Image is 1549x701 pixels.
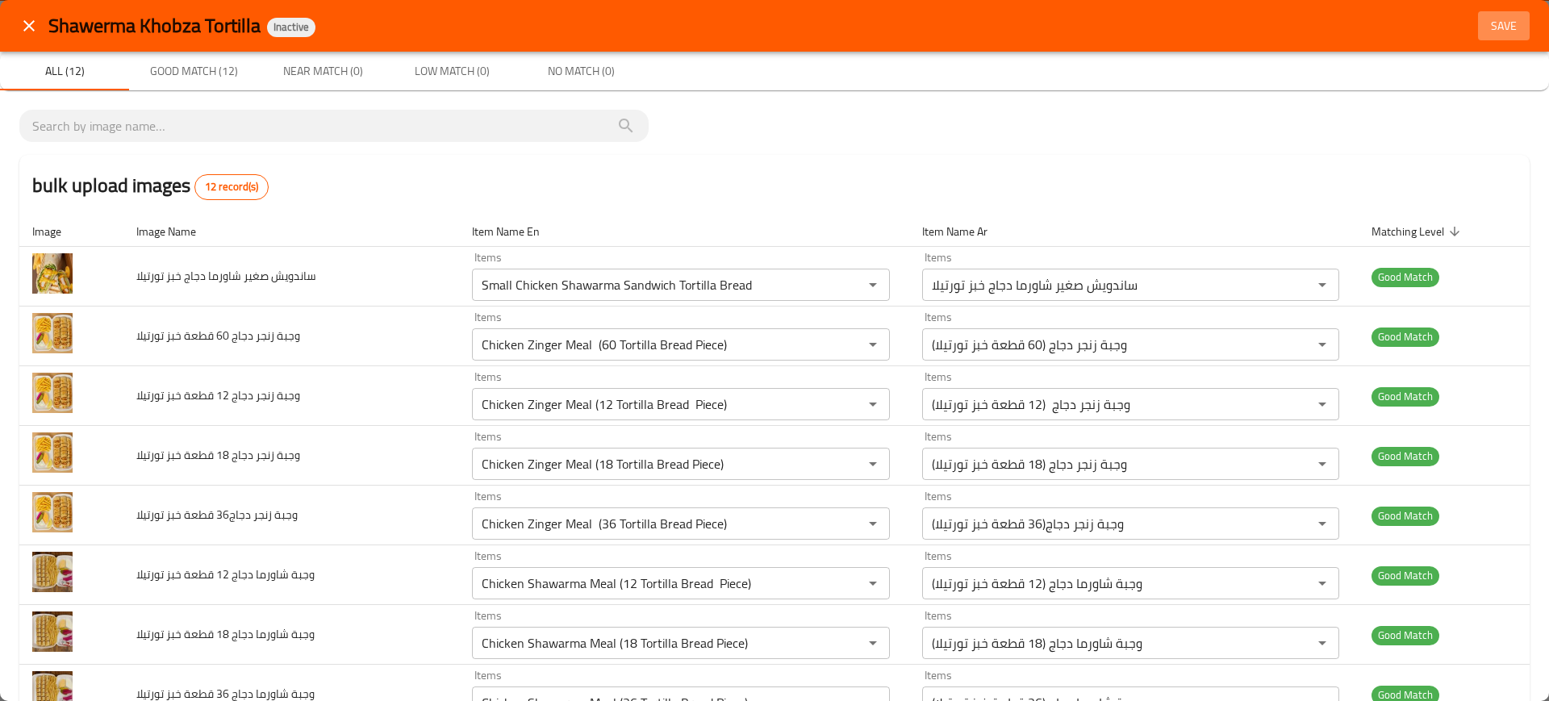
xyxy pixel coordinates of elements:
span: Near Match (0) [268,61,378,81]
span: Good Match [1372,566,1439,585]
span: Low Match (0) [397,61,507,81]
button: Save [1478,11,1530,41]
span: 12 record(s) [195,179,268,195]
button: Open [862,453,884,475]
span: Shawerma Khobza Tortilla [48,7,261,44]
span: Image Name [136,222,217,241]
span: وجبة شاورما دجاج 18 قطعة خبز تورتيلا [136,624,315,645]
img: وجبة شاورما دجاج 18 قطعة خبز تورتيلا [32,611,73,652]
span: وجبة زنجر دجاج 18 قطعة خبز تورتيلا [136,444,300,465]
th: Item Name En [459,216,909,247]
span: Good Match [1372,507,1439,525]
span: Good Match [1372,626,1439,645]
span: Good Match (12) [139,61,248,81]
span: Good Match [1372,268,1439,286]
img: ساندويش صغير شاورما دجاج خبز تورتيلا [32,253,73,294]
img: وجبة زنجر دجاج 60 قطعة خبز تورتيلا [32,313,73,353]
span: وجبة شاورما دجاج 12 قطعة خبز تورتيلا [136,564,315,585]
span: Inactive [267,20,315,34]
span: Matching Level [1372,222,1465,241]
img: وجبة زنجر دجاج 18 قطعة خبز تورتيلا [32,432,73,473]
span: All (12) [10,61,119,81]
button: Open [1311,512,1334,535]
h2: bulk upload images [32,171,269,200]
button: Open [1311,333,1334,356]
span: ساندويش صغير شاورما دجاج خبز تورتيلا [136,265,316,286]
th: Image [19,216,123,247]
button: Open [862,632,884,654]
th: Item Name Ar [909,216,1359,247]
span: وجبة زنجر دجاج 12 قطعة خبز تورتيلا [136,385,300,406]
span: وجبة زنجر دجاج36 قطعة خبز تورتيلا [136,504,298,525]
button: Open [862,273,884,296]
span: Good Match [1372,447,1439,465]
img: وجبة زنجر دجاج36 قطعة خبز تورتيلا [32,492,73,532]
span: Save [1484,16,1523,36]
button: Open [862,393,884,415]
span: Good Match [1372,328,1439,346]
button: Open [1311,632,1334,654]
button: Open [1311,393,1334,415]
button: close [10,6,48,45]
img: وجبة زنجر دجاج 12 قطعة خبز تورتيلا [32,373,73,413]
input: search [32,113,636,139]
span: وجبة زنجر دجاج 60 قطعة خبز تورتيلا [136,325,300,346]
button: Open [862,512,884,535]
button: Open [1311,273,1334,296]
img: وجبة شاورما دجاج 12 قطعة خبز تورتيلا [32,552,73,592]
button: Open [1311,453,1334,475]
span: Good Match [1372,387,1439,406]
button: Open [862,333,884,356]
button: Open [862,572,884,595]
div: Total records count [194,174,269,200]
button: Open [1311,572,1334,595]
span: No Match (0) [526,61,636,81]
div: Inactive [267,18,315,37]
